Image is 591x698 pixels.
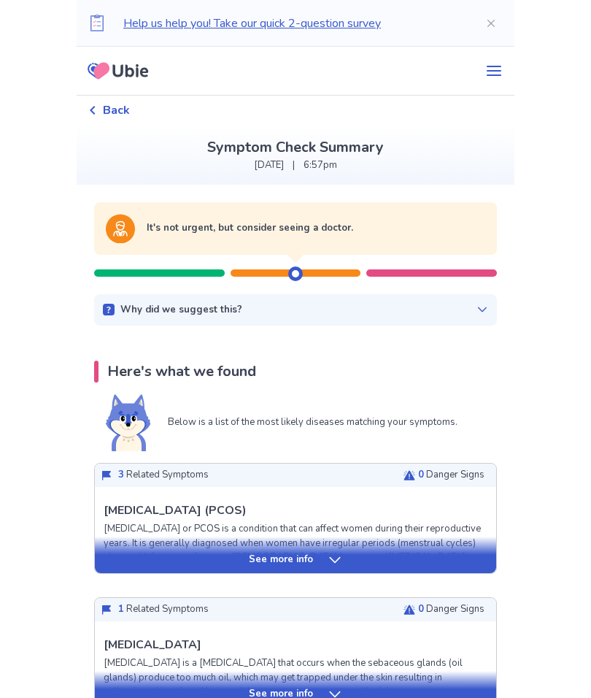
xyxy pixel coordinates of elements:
[118,602,209,617] p: Related Symptoms
[106,394,150,451] img: Shiba
[418,468,424,481] span: 0
[120,303,242,318] p: Why did we suggest this?
[168,415,457,430] p: Below is a list of the most likely diseases matching your symptoms.
[123,15,462,32] p: Help us help you! Take our quick 2-question survey
[418,468,484,483] p: Danger Signs
[107,361,256,383] p: Here's what we found
[118,468,124,481] span: 3
[103,101,130,119] span: Back
[118,468,209,483] p: Related Symptoms
[254,158,284,173] p: [DATE]
[418,602,484,617] p: Danger Signs
[418,602,424,615] span: 0
[293,158,295,173] p: |
[249,553,313,567] p: See more info
[147,221,353,236] p: It's not urgent, but consider seeing a doctor.
[88,137,503,158] p: Symptom Check Summary
[118,602,124,615] span: 1
[304,158,337,173] p: 6:57pm
[104,636,201,653] p: [MEDICAL_DATA]
[104,502,247,519] p: [MEDICAL_DATA] (PCOS)
[474,56,514,85] button: menu
[104,522,487,636] p: [MEDICAL_DATA] or PCOS is a condition that can affect women during their reproductive years. It i...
